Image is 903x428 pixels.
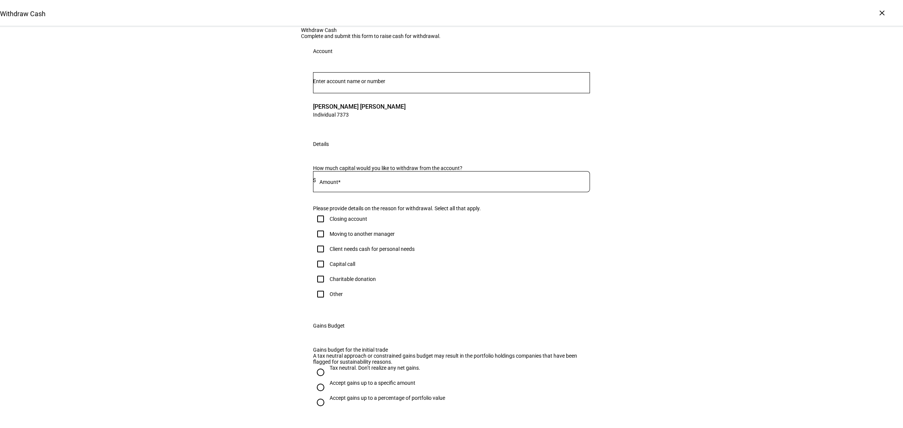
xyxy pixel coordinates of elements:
[313,205,590,211] div: Please provide details on the reason for withdrawal. Select all that apply.
[313,347,590,353] div: Gains budget for the initial trade
[313,323,345,329] div: Gains Budget
[330,246,415,252] div: Client needs cash for personal needs
[313,141,329,147] div: Details
[313,111,406,118] span: Individual 7373
[313,102,406,111] span: [PERSON_NAME] [PERSON_NAME]
[313,165,590,171] div: How much capital would you like to withdraw from the account?
[330,380,415,386] div: Accept gains up to a specific amount
[330,231,395,237] div: Moving to another manager
[330,276,376,282] div: Charitable donation
[330,365,420,371] div: Tax neutral. Don’t realize any net gains.
[313,48,333,54] div: Account
[301,27,602,33] div: Withdraw Cash
[876,7,888,19] div: ×
[330,395,445,401] div: Accept gains up to a percentage of portfolio value
[330,291,343,297] div: Other
[330,261,355,267] div: Capital call
[313,78,590,84] input: Number
[330,216,367,222] div: Closing account
[313,177,316,183] span: $
[301,33,602,39] div: Complete and submit this form to raise cash for withdrawal.
[319,179,341,185] mat-label: Amount*
[313,353,590,365] div: A tax neutral approach or constrained gains budget may result in the portfolio holdings companies...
